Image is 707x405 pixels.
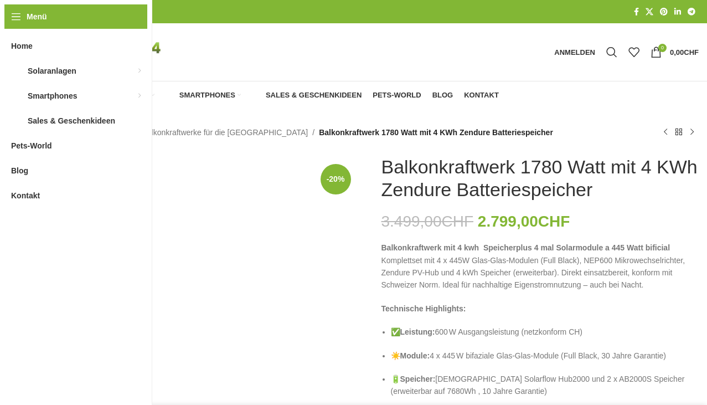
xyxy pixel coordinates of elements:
[400,351,430,360] strong: Module:
[381,242,699,291] p: Komplettset mit 4 x 445W Glas-Glas-Modulen (Full Black), NEP600 Mikrowechselrichter, Zendure PV-H...
[432,91,453,100] span: Blog
[642,4,657,19] a: X Social Link
[319,126,553,139] span: Balkonkraftwerk 1780 Watt mit 4 KWh Zendure Batteriespeicher
[554,49,595,56] span: Anmelden
[11,36,33,56] span: Home
[442,213,474,230] span: CHF
[623,41,645,63] div: Meine Wunschliste
[381,156,699,201] h1: Balkonkraftwerk 1780 Watt mit 4 KWh Zendure Batteriespeicher
[28,61,76,81] span: Solaranlagen
[601,41,623,63] a: Suche
[381,213,474,230] bdi: 3.499,00
[684,4,699,19] a: Telegram Social Link
[631,4,642,19] a: Facebook Social Link
[36,84,504,106] div: Hauptnavigation
[478,213,570,230] bdi: 2.799,00
[671,4,684,19] a: LinkedIn Social Link
[142,126,308,139] a: Balkonkraftwerke für die [GEOGRAPHIC_DATA]
[11,90,22,101] img: Smartphones
[670,48,699,57] bdi: 0,00
[266,91,362,100] span: Sales & Geschenkideen
[391,326,699,338] p: ✅ 600 W Ausgangsleistung (netzkonform CH)
[549,41,601,63] a: Anmelden
[381,243,670,252] strong: Balkonkraftwerk mit 4 kwh Speicherplus 4 mal Solarmodule a 445 Watt bificial
[179,91,235,100] span: Smartphones
[432,84,453,106] a: Blog
[11,186,40,206] span: Kontakt
[11,161,28,181] span: Blog
[684,48,699,57] span: CHF
[166,90,176,100] img: Smartphones
[42,126,553,139] nav: Breadcrumb
[252,84,362,106] a: Sales & Geschenkideen
[391,373,699,398] p: 🔋 [DEMOGRAPHIC_DATA] Solarflow Hub2000 und 2 x AB2000S Speicher (erweiterbar auf 7680Wh , 10 Jahr...
[28,86,77,106] span: Smartphones
[659,126,672,139] a: Vorheriges Produkt
[252,90,262,100] img: Sales & Geschenkideen
[400,375,436,383] strong: Speicher:
[74,84,154,106] a: Solaranlagen
[42,156,359,368] img: Steckerkraftwerk
[657,4,671,19] a: Pinterest Social Link
[11,115,22,126] img: Sales & Geschenkideen
[11,65,22,76] img: Solaranlagen
[658,44,667,52] span: 0
[464,91,499,100] span: Kontakt
[645,41,704,63] a: 0 0,00CHF
[373,91,421,100] span: Pets-World
[28,111,115,131] span: Sales & Geschenkideen
[685,126,699,139] a: Nächstes Produkt
[400,327,435,336] strong: Leistung:
[391,350,699,362] p: ☀️ 4 x 445 W bifaziale Glas-Glas-Module (Full Black, 30 Jahre Garantie)
[166,84,241,106] a: Smartphones
[11,136,52,156] span: Pets-World
[321,164,351,194] span: -20%
[381,304,466,313] strong: Technische Highlights:
[464,84,499,106] a: Kontakt
[538,213,570,230] span: CHF
[373,84,421,106] a: Pets-World
[27,11,47,23] span: Menü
